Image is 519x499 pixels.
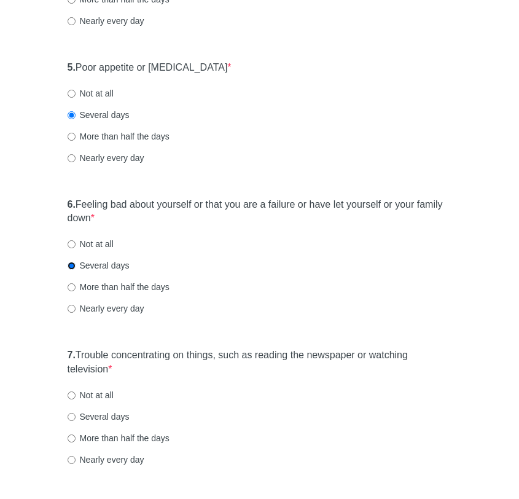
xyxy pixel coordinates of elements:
label: Several days [68,411,130,423]
input: Nearly every day [68,154,76,162]
input: Several days [68,111,76,119]
label: More than half the days [68,281,170,293]
input: Not at all [68,391,76,399]
strong: 6. [68,199,76,210]
label: Nearly every day [68,15,144,27]
input: Several days [68,413,76,421]
input: Several days [68,262,76,270]
label: More than half the days [68,130,170,143]
label: Trouble concentrating on things, such as reading the newspaper or watching television [68,348,452,377]
label: Not at all [68,389,114,401]
label: Not at all [68,87,114,100]
label: More than half the days [68,432,170,444]
input: Not at all [68,90,76,98]
strong: 5. [68,62,76,73]
label: Nearly every day [68,454,144,466]
input: Not at all [68,240,76,248]
strong: 7. [68,350,76,360]
input: More than half the days [68,133,76,141]
input: More than half the days [68,434,76,442]
input: More than half the days [68,283,76,291]
label: Several days [68,109,130,121]
label: Not at all [68,238,114,250]
label: Nearly every day [68,152,144,164]
label: Nearly every day [68,302,144,315]
label: Several days [68,259,130,272]
label: Feeling bad about yourself or that you are a failure or have let yourself or your family down [68,198,452,226]
label: Poor appetite or [MEDICAL_DATA] [68,61,232,75]
input: Nearly every day [68,17,76,25]
input: Nearly every day [68,305,76,313]
input: Nearly every day [68,456,76,464]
